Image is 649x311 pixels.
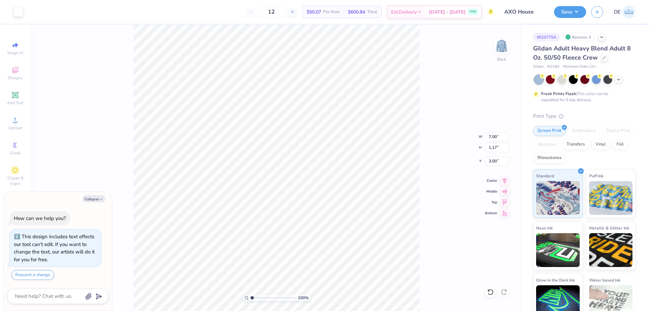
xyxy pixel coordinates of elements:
span: Gildan [533,64,544,70]
span: $600.84 [348,8,365,16]
div: Print Type [533,112,635,120]
div: How can we help you? [14,215,66,222]
span: Gildan Adult Heavy Blend Adult 8 Oz. 50/50 Fleece Crew [533,44,631,62]
span: Image AI [7,50,23,55]
span: Center [485,178,497,183]
img: Standard [536,181,580,215]
div: Revision 3 [563,33,595,41]
span: Add Text [7,100,23,106]
div: Transfers [562,139,589,150]
img: Back [495,39,508,53]
span: Minimum Order: 24 + [563,64,597,70]
span: Greek [10,150,21,156]
span: Neon Ink [536,224,553,231]
span: Standard [536,172,554,179]
span: Puff Ink [589,172,603,179]
div: # 510775A [533,33,560,41]
button: Request a change [11,270,54,280]
div: Screen Print [533,126,566,136]
div: Digital Print [602,126,635,136]
span: Middle [485,189,497,194]
img: Metallic & Glitter Ink [589,233,633,267]
span: Per Item [323,8,340,16]
img: Puff Ink [589,181,633,215]
button: Collapse [82,195,105,202]
div: Foil [612,139,628,150]
span: Designs [8,75,23,81]
span: Total [367,8,377,16]
span: $50.07 [307,8,321,16]
span: DE [614,8,621,16]
img: Djian Evardoni [622,5,635,19]
span: [DATE] - [DATE] [429,8,465,16]
span: Top [485,200,497,205]
span: FREE [470,9,477,14]
span: Metallic & Glitter Ink [589,224,629,231]
div: Rhinestones [533,153,566,163]
div: Applique [533,139,560,150]
span: Est. Delivery [391,8,417,16]
span: # G180 [547,64,559,70]
strong: Fresh Prints Flash: [541,91,577,96]
span: Upload [8,125,22,131]
div: Embroidery [568,126,600,136]
span: Water based Ink [589,276,620,284]
span: Bottom [485,211,497,216]
span: Clipart & logos [3,175,27,186]
input: – – [258,6,285,18]
button: Save [554,6,586,18]
div: This design includes text effects our tool can't edit. If you want to change the text, our artist... [14,233,95,263]
img: Neon Ink [536,233,580,267]
div: This color can be expedited for 5 day delivery. [541,91,624,103]
div: Back [497,56,506,62]
input: Untitled Design [499,5,549,19]
div: Vinyl [591,139,610,150]
span: 100 % [298,295,309,301]
span: Glow in the Dark Ink [536,276,575,284]
a: DE [614,5,635,19]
